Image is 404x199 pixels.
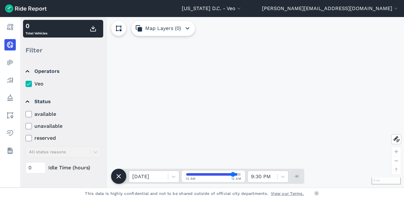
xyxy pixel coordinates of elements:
div: 0 [26,21,47,31]
a: Heatmaps [4,57,16,68]
a: Areas [4,110,16,121]
a: Realtime [4,39,16,50]
label: unavailable [26,122,101,130]
img: Ride Report [5,4,47,13]
a: Datasets [4,145,16,156]
div: Filter [23,40,103,60]
label: reserved [26,134,101,142]
button: [PERSON_NAME][EMAIL_ADDRESS][DOMAIN_NAME] [262,5,399,12]
summary: Status [26,93,100,110]
div: Idle Time (hours) [26,162,101,173]
a: Report [4,21,16,33]
summary: Operators [26,62,100,80]
button: [US_STATE] D.C. - Veo [182,5,242,12]
span: 12 AM [186,176,196,181]
a: Health [4,127,16,139]
a: Analyze [4,74,16,86]
label: available [26,110,101,118]
div: loading [20,17,404,188]
label: Veo [26,80,101,88]
span: 12 AM [231,176,241,181]
a: Policy [4,92,16,103]
button: Map Layers (0) [131,21,195,36]
div: Total Vehicles [26,21,47,36]
a: View our Terms. [271,190,304,196]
